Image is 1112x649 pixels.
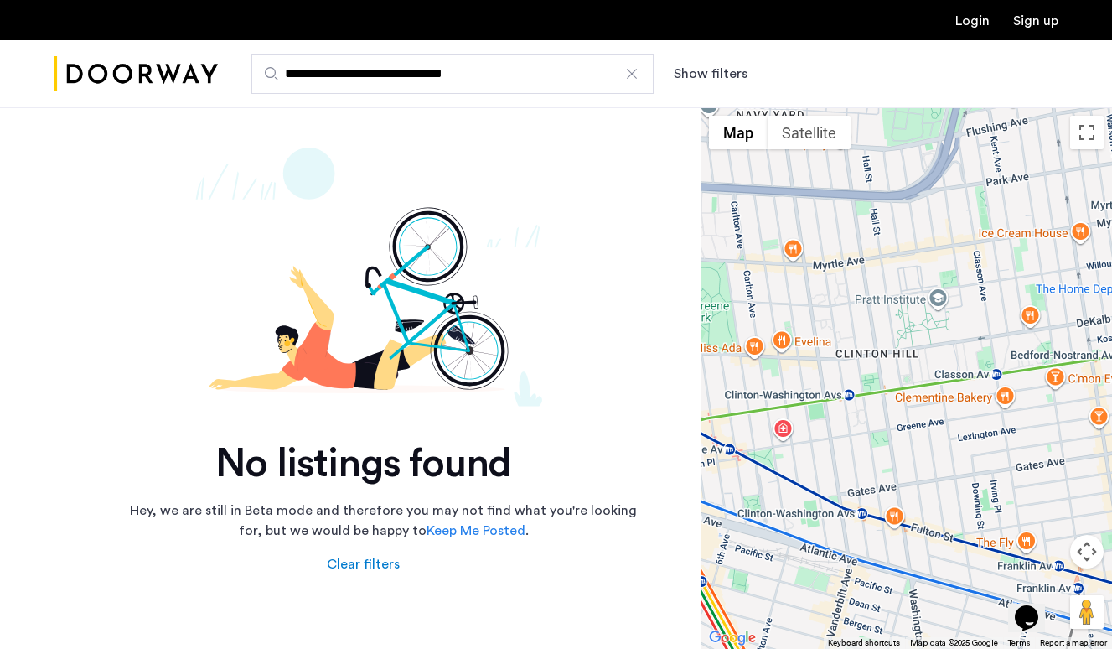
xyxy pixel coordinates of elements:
[1008,637,1030,649] a: Terms (opens in new tab)
[705,627,760,649] img: Google
[709,116,768,149] button: Show street map
[768,116,851,149] button: Show satellite imagery
[327,554,400,574] div: Clear filters
[705,627,760,649] a: Open this area in Google Maps (opens a new window)
[1008,582,1062,632] iframe: chat widget
[1070,595,1104,629] button: Drag Pegman onto the map to open Street View
[955,14,990,28] a: Login
[54,148,673,407] img: not-found
[54,440,673,487] h2: No listings found
[54,43,218,106] a: Cazamio Logo
[251,54,654,94] input: Apartment Search
[910,639,998,647] span: Map data ©2025 Google
[1013,14,1058,28] a: Registration
[1070,116,1104,149] button: Toggle fullscreen view
[1040,637,1107,649] a: Report a map error
[54,43,218,106] img: logo
[828,637,900,649] button: Keyboard shortcuts
[1070,535,1104,569] button: Map camera controls
[674,64,747,84] button: Show or hide filters
[427,521,525,541] a: Keep Me Posted
[124,501,644,541] p: Hey, we are still in Beta mode and therefore you may not find what you're looking for, but we wou...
